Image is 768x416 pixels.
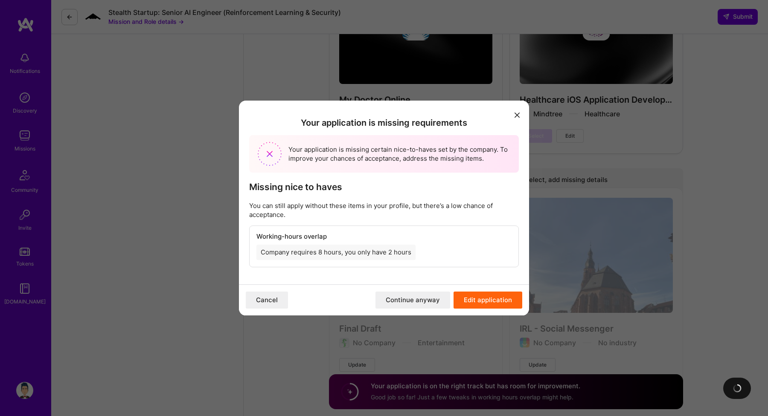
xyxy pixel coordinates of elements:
button: Edit application [454,292,522,309]
div: Company requires 8 hours, you only have 2 hours [256,245,416,260]
h2: Your application is missing requirements [249,118,519,128]
div: Your application is missing certain nice-to-haves set by the company. To improve your chances of ... [249,135,519,173]
div: modal [239,101,529,315]
button: Cancel [246,292,288,309]
img: Missing requirements [258,142,282,166]
h3: Missing nice to haves [249,182,519,192]
p: You can still apply without these items in your profile, but there’s a low chance of acceptance. [249,201,519,219]
button: Continue anyway [375,292,450,309]
h4: Working-hours overlap [256,233,512,240]
img: loading [731,382,743,394]
i: icon Close [515,113,520,118]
